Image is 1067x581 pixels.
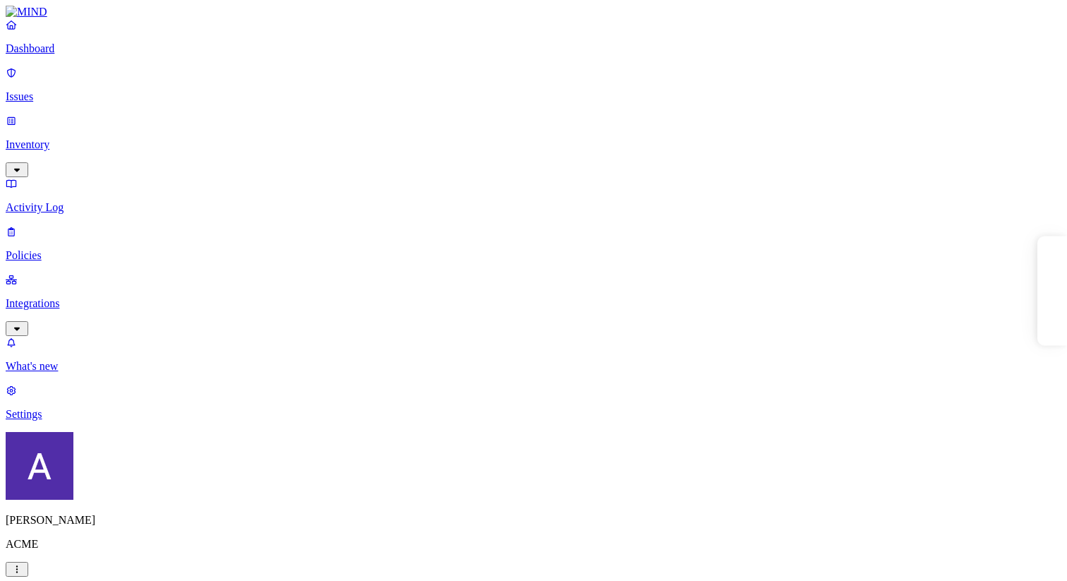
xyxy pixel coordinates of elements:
a: Settings [6,384,1061,421]
a: Issues [6,66,1061,103]
a: Dashboard [6,18,1061,55]
p: Issues [6,90,1061,103]
p: Policies [6,249,1061,262]
a: MIND [6,6,1061,18]
p: [PERSON_NAME] [6,514,1061,527]
a: What's new [6,336,1061,373]
p: Settings [6,408,1061,421]
p: ACME [6,538,1061,551]
p: What's new [6,360,1061,373]
img: Avigail Bronznick [6,432,73,500]
a: Integrations [6,273,1061,334]
p: Dashboard [6,42,1061,55]
p: Integrations [6,297,1061,310]
a: Activity Log [6,177,1061,214]
a: Policies [6,225,1061,262]
p: Inventory [6,138,1061,151]
a: Inventory [6,114,1061,175]
img: MIND [6,6,47,18]
p: Activity Log [6,201,1061,214]
iframe: Marker.io feedback button [1037,236,1067,345]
